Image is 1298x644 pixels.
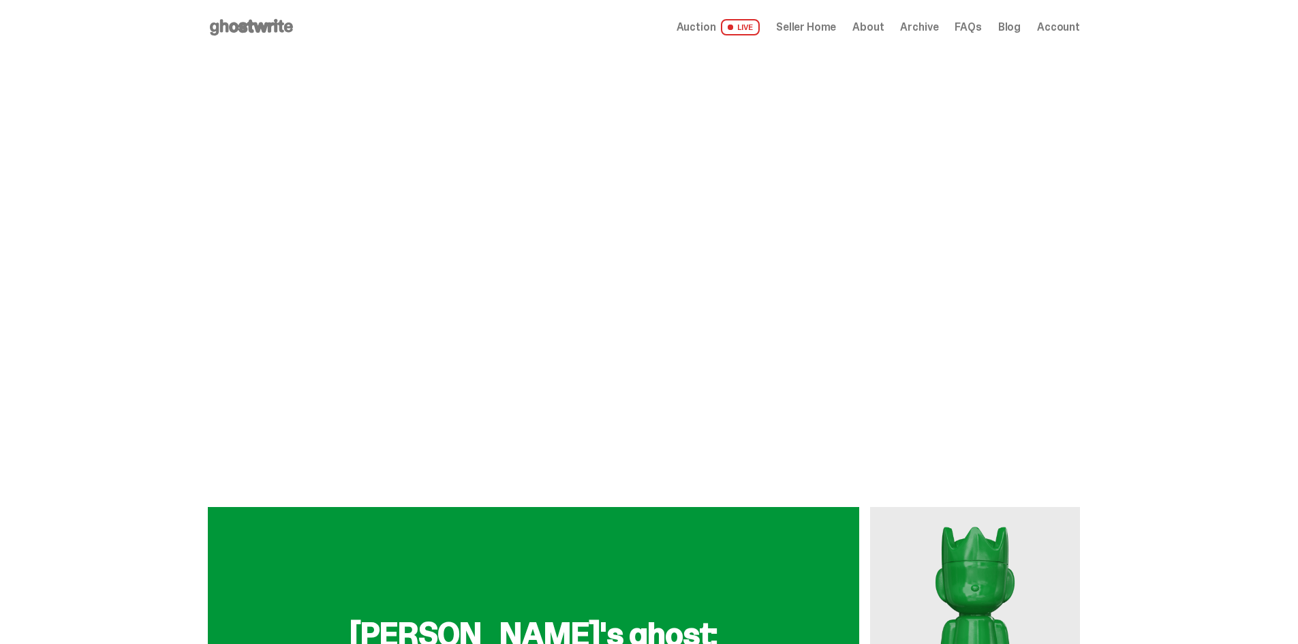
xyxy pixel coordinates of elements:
a: Auction LIVE [677,19,760,35]
a: Seller Home [776,22,836,33]
a: Blog [998,22,1021,33]
a: Archive [900,22,938,33]
a: Account [1037,22,1080,33]
a: About [852,22,884,33]
a: FAQs [955,22,981,33]
span: Auction [677,22,716,33]
span: LIVE [721,19,760,35]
